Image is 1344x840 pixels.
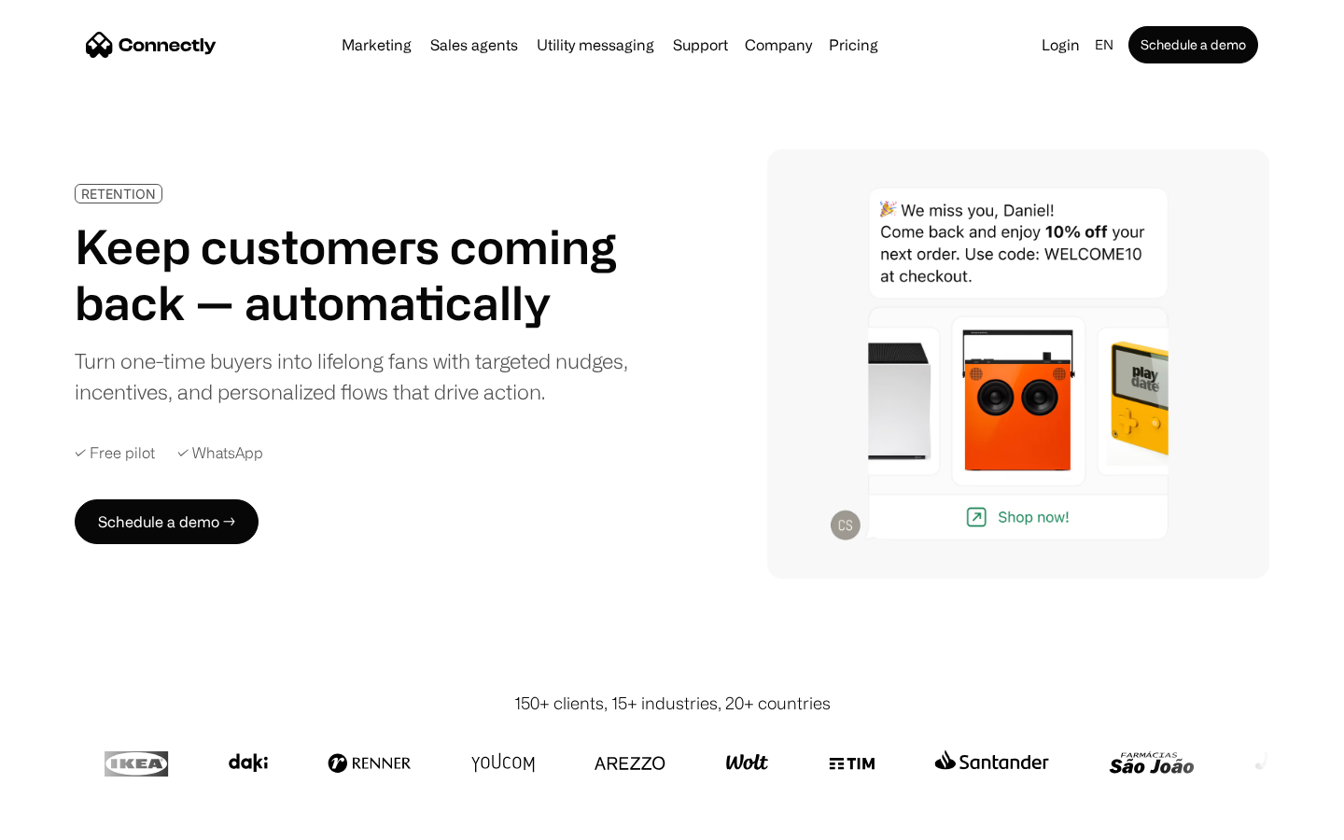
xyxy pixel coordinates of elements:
[1095,32,1113,58] div: en
[334,37,419,52] a: Marketing
[177,444,263,462] div: ✓ WhatsApp
[75,499,259,544] a: Schedule a demo →
[75,345,642,407] div: Turn one-time buyers into lifelong fans with targeted nudges, incentives, and personalized flows ...
[1128,26,1258,63] a: Schedule a demo
[75,444,155,462] div: ✓ Free pilot
[81,187,156,201] div: RETENTION
[19,805,112,833] aside: Language selected: English
[423,37,525,52] a: Sales agents
[514,691,831,716] div: 150+ clients, 15+ industries, 20+ countries
[1034,32,1087,58] a: Login
[821,37,886,52] a: Pricing
[745,32,812,58] div: Company
[75,218,642,330] h1: Keep customers coming back — automatically
[665,37,735,52] a: Support
[37,807,112,833] ul: Language list
[529,37,662,52] a: Utility messaging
